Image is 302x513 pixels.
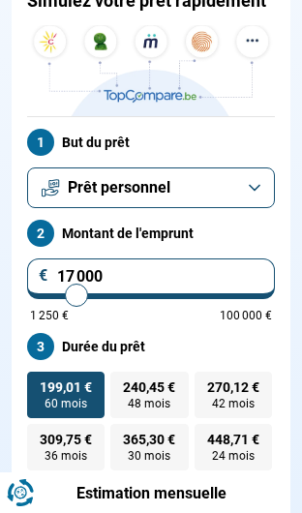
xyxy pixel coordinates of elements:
label: But du prêt [27,129,275,156]
span: 30 mois [128,450,170,462]
label: Durée du prêt [27,333,275,360]
span: 24 mois [212,450,255,462]
img: TopCompare.be [27,25,275,116]
button: Prêt personnel [27,167,275,208]
span: 448,71 € [207,433,259,446]
span: 48 mois [128,398,170,409]
span: Prêt personnel [68,177,170,198]
span: 60 mois [45,398,87,409]
span: 42 mois [212,398,255,409]
span: 36 mois [45,450,87,462]
span: 199,01 € [40,380,92,394]
span: 270,12 € [207,380,259,394]
span: 240,45 € [123,380,175,394]
span: 365,30 € [123,433,175,446]
span: 100 000 € [220,310,272,321]
label: Montant de l'emprunt [27,220,275,247]
span: 309,75 € [40,433,92,446]
span: 1 250 € [30,310,69,321]
span: € [39,268,48,284]
div: Estimation mensuelle [27,486,275,501]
